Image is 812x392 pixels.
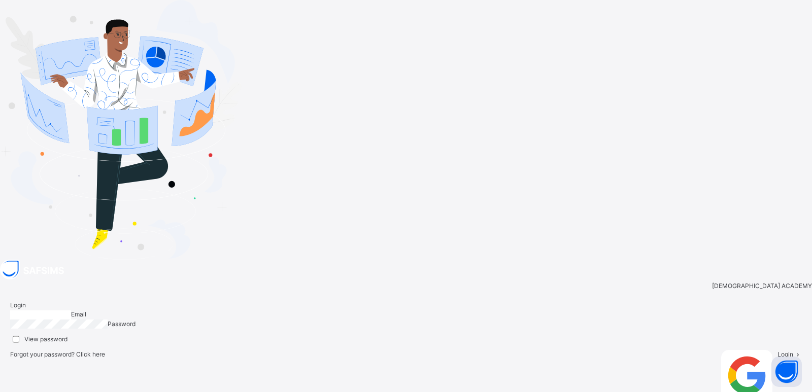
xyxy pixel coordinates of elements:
label: View password [24,335,67,344]
span: Email [71,310,86,318]
span: Password [108,320,136,328]
span: Login [777,350,793,358]
span: Login [10,301,26,309]
span: Forgot your password? [10,350,105,358]
a: Click here [76,350,105,358]
button: Open asap [771,357,802,387]
span: [DEMOGRAPHIC_DATA] ACADEMY [712,281,812,291]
